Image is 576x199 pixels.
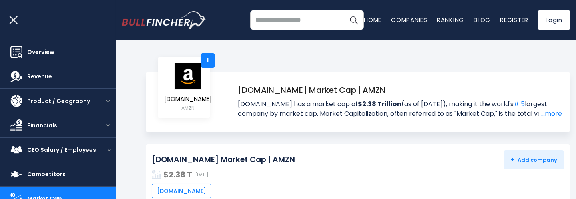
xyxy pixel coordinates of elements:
a: [DOMAIN_NAME] AMZN [164,62,212,113]
button: open menu [100,99,116,103]
span: Product / Geography [27,97,90,105]
span: Financials [27,121,57,130]
button: Search [344,10,364,30]
img: logo [174,63,202,90]
button: open menu [102,148,116,152]
span: Revenue [27,72,52,81]
a: Register [500,16,528,24]
span: Overview [27,48,54,56]
a: Blog [474,16,490,24]
small: AMZN [164,105,212,112]
span: [DATE] [195,172,208,177]
a: Login [538,10,570,30]
h1: [DOMAIN_NAME] Market Cap | AMZN [238,84,562,96]
a: + [201,53,215,68]
span: [DOMAIN_NAME] [157,187,206,195]
span: CEO Salary / Employees [27,146,96,154]
a: ...more [539,109,562,119]
span: Competitors [27,170,66,179]
span: [DOMAIN_NAME] has a market cap of (as of [DATE]), making it the world's largest company by market... [238,99,562,119]
button: +Add company [504,150,564,169]
strong: $2.38 Trillion [358,99,401,109]
img: addasd [152,170,161,179]
a: # 5 [514,99,525,109]
button: open menu [100,123,116,127]
strong: + [510,155,514,164]
h2: [DOMAIN_NAME] Market Cap | AMZN [152,155,295,165]
a: Home [364,16,381,24]
a: Ranking [437,16,464,24]
strong: $2.38 T [163,169,192,180]
span: [DOMAIN_NAME] [164,96,212,103]
img: bullfincher logo [122,11,206,29]
a: Companies [391,16,427,24]
a: Go to homepage [122,11,206,29]
span: Add company [510,156,557,163]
